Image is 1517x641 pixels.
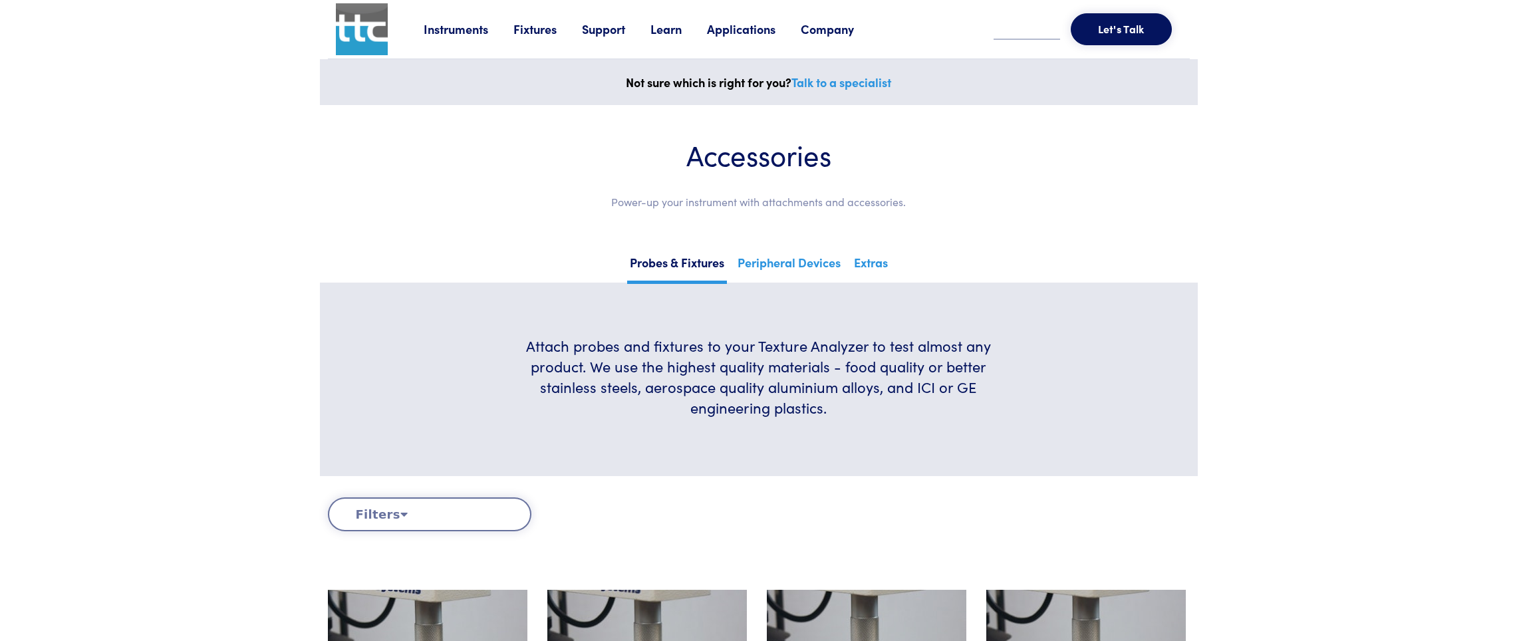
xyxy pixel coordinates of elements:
img: ttc_logo_1x1_v1.0.png [336,3,388,55]
a: Applications [707,21,801,37]
a: Extras [851,251,891,281]
a: Support [582,21,650,37]
button: Filters [328,497,531,531]
h6: Attach probes and fixtures to your Texture Analyzer to test almost any product. We use the highes... [509,336,1008,418]
a: Company [801,21,879,37]
a: Probes & Fixtures [627,251,727,284]
p: Power-up your instrument with attachments and accessories. [360,193,1158,211]
a: Instruments [424,21,513,37]
a: Fixtures [513,21,582,37]
p: Not sure which is right for you? [328,72,1190,92]
a: Learn [650,21,707,37]
a: Peripheral Devices [735,251,843,281]
button: Let's Talk [1071,13,1172,45]
h1: Accessories [360,137,1158,172]
a: Talk to a specialist [791,74,891,90]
